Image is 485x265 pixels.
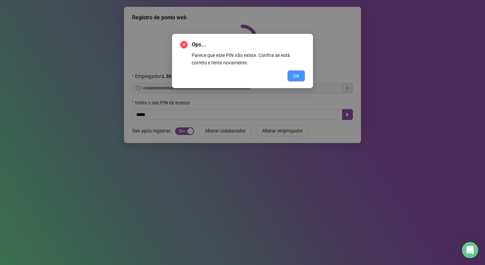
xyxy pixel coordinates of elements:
button: OK [288,70,305,81]
span: Ops... [192,41,305,49]
span: close-circle [180,41,188,48]
div: Parece que este PIN não existe. Confira se está correto e tente novamente. [192,52,305,66]
div: Open Intercom Messenger [462,242,478,258]
span: OK [293,72,299,80]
